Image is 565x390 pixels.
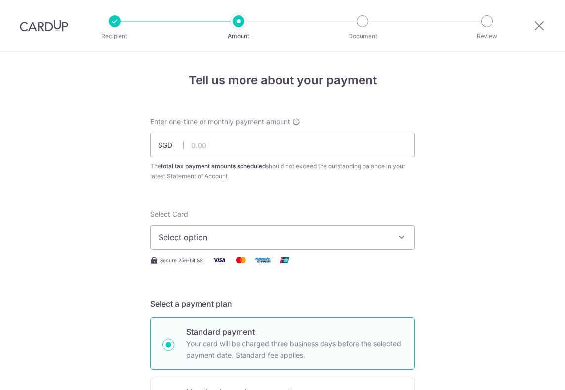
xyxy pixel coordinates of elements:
[150,72,415,89] h4: Tell us more about your payment
[158,140,184,150] span: SGD
[231,254,251,266] img: Mastercard
[150,117,290,127] span: Enter one-time or monthly payment amount
[78,31,151,41] p: Recipient
[159,232,389,243] span: Select option
[209,254,229,266] img: Visa
[275,254,294,266] img: Union Pay
[326,31,399,41] p: Document
[186,338,403,361] p: Your card will be charged three business days before the selected payment date. Standard fee appl...
[186,326,403,338] p: Standard payment
[502,360,555,385] iframe: Opens a widget where you can find more information
[150,225,415,250] button: Select option
[160,256,205,264] span: Secure 256-bit SSL
[161,162,266,170] b: total tax payment amounts scheduled
[150,161,415,181] div: The should not exceed the outstanding balance in your latest Statement of Account.
[150,210,188,218] span: translation missing: en.payables.payment_networks.credit_card.summary.labels.select_card
[150,298,415,310] h5: Select a payment plan
[450,31,524,41] p: Review
[253,254,273,266] img: American Express
[150,133,415,157] input: 0.00
[20,20,68,32] img: CardUp
[202,31,275,41] p: Amount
